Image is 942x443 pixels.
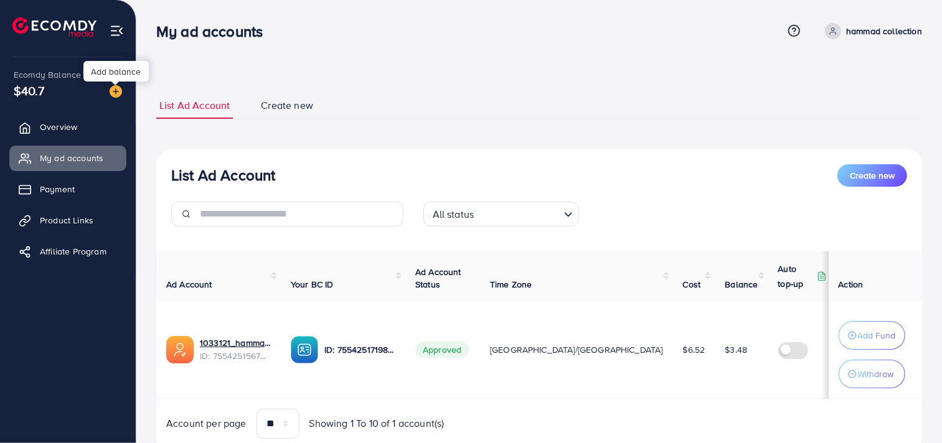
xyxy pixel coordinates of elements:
p: hammad collection [846,24,922,39]
span: All status [430,205,477,223]
span: Cost [683,278,701,291]
img: menu [110,24,124,38]
iframe: Chat [889,387,933,434]
span: Overview [40,121,77,133]
p: Withdraw [858,366,894,381]
img: logo [12,17,97,37]
span: Action [839,278,864,291]
span: Create new [850,169,895,182]
input: Search for option [478,203,558,223]
div: Search for option [423,202,579,226]
div: Add balance [83,61,149,82]
span: Ecomdy Balance [14,68,81,81]
a: My ad accounts [9,146,126,170]
span: [GEOGRAPHIC_DATA]/[GEOGRAPHIC_DATA] [490,343,663,356]
span: My ad accounts [40,152,103,164]
a: hammad collection [820,23,922,39]
button: Create new [837,164,907,187]
img: ic-ads-acc.e4c84228.svg [166,336,194,363]
span: Product Links [40,214,93,226]
img: image [110,85,122,98]
span: Create new [261,98,313,113]
span: Approved [415,342,469,358]
a: Overview [9,114,126,139]
span: Payment [40,183,75,195]
a: Affiliate Program [9,239,126,264]
span: Balance [725,278,758,291]
span: Affiliate Program [40,245,106,258]
img: ic-ba-acc.ded83a64.svg [291,336,318,363]
span: Ad Account [166,278,212,291]
p: ID: 7554251719809007632 [324,342,395,357]
button: Withdraw [839,360,905,388]
p: Add Fund [858,328,896,343]
span: Showing 1 To 10 of 1 account(s) [309,416,445,431]
span: Time Zone [490,278,532,291]
span: List Ad Account [159,98,230,113]
span: ID: 7554251567487123474 [200,350,271,362]
button: Add Fund [839,321,905,350]
p: Auto top-up [778,261,814,291]
span: $6.52 [683,343,705,356]
div: <span class='underline'>1033121_hammad ali_1758861378524</span></br>7554251567487123474 [200,337,271,362]
h3: My ad accounts [156,22,273,40]
span: $40.7 [14,82,44,100]
span: Your BC ID [291,278,334,291]
a: 1033121_hammad ali_1758861378524 [200,337,271,349]
a: Payment [9,177,126,202]
span: $3.48 [725,343,747,356]
h3: List Ad Account [171,166,275,184]
span: Ad Account Status [415,266,461,291]
a: Product Links [9,208,126,233]
span: Account per page [166,416,247,431]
